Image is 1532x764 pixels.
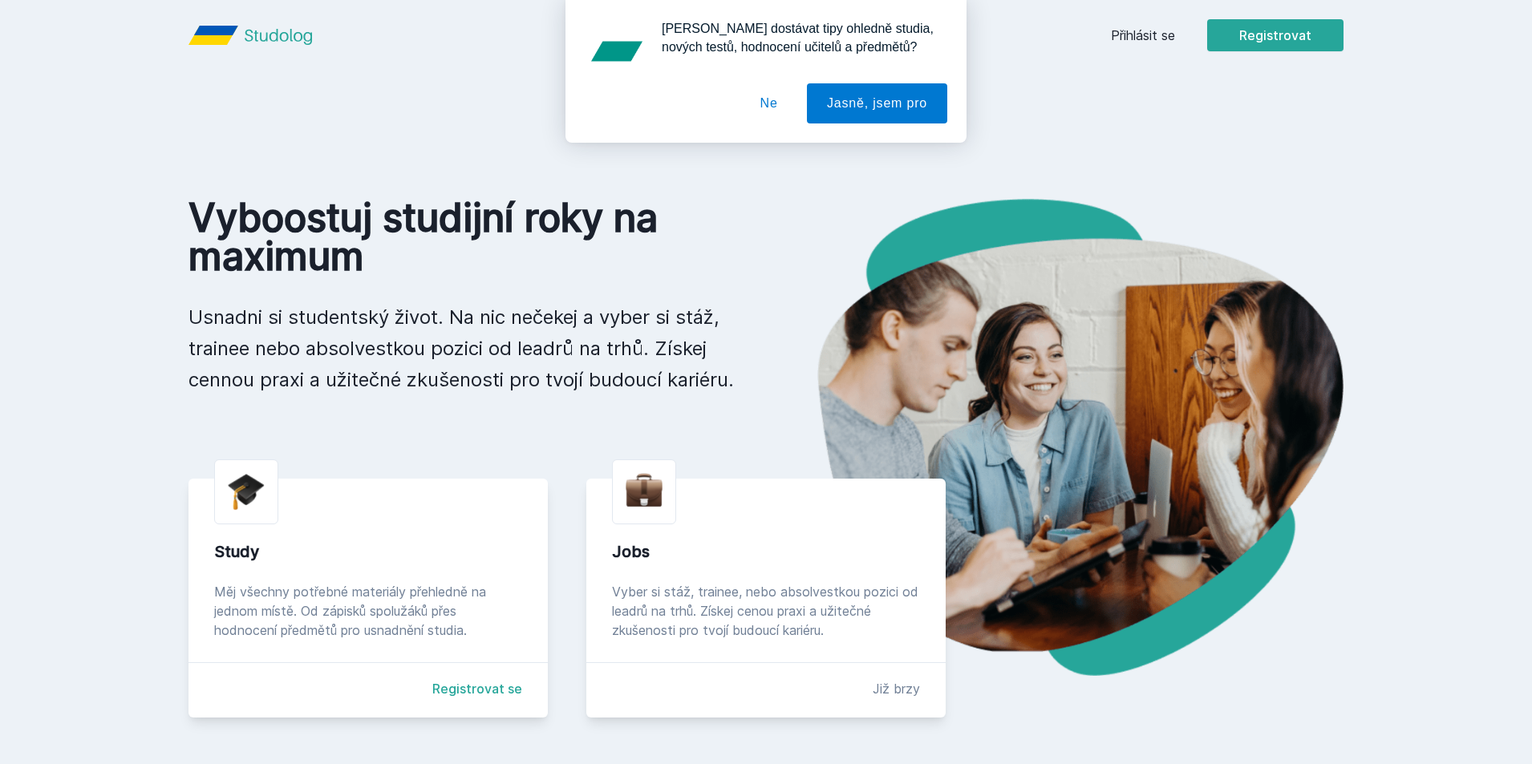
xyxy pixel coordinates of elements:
div: Study [214,540,522,563]
div: Vyber si stáž, trainee, nebo absolvestkou pozici od leadrů na trhů. Získej cenou praxi a užitečné... [612,582,920,640]
div: [PERSON_NAME] dostávat tipy ohledně studia, nových testů, hodnocení učitelů a předmětů? [649,19,947,56]
button: Jasně, jsem pro [807,83,947,123]
p: Usnadni si studentský život. Na nic nečekej a vyber si stáž, trainee nebo absolvestkou pozici od ... [188,301,740,395]
div: Jobs [612,540,920,563]
img: graduation-cap.png [228,473,265,511]
a: Registrovat se [432,679,522,698]
div: Měj všechny potřebné materiály přehledně na jednom místě. Od zápisků spolužáků přes hodnocení pře... [214,582,522,640]
img: briefcase.png [626,470,663,511]
img: hero.png [766,199,1344,676]
img: notification icon [585,19,649,83]
h1: Vyboostuj studijní roky na maximum [188,199,740,276]
div: Již brzy [873,679,920,698]
button: Ne [740,83,798,123]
